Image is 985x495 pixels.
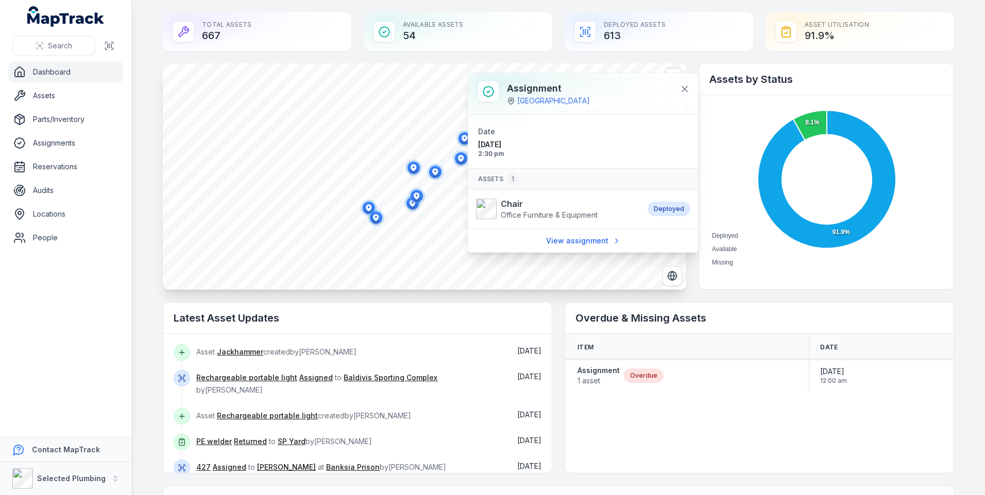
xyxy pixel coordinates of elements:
[196,373,297,383] a: Rechargeable portable light
[163,63,686,290] canvas: Map
[517,436,541,445] span: [DATE]
[257,462,316,472] a: [PERSON_NAME]
[712,259,733,266] span: Missing
[517,372,541,381] span: [DATE]
[27,6,105,27] a: MapTrack
[344,373,437,383] a: Baldivis Sporting Complex
[12,36,95,56] button: Search
[217,411,318,421] a: Rechargeable portable light
[278,436,305,447] a: SP Yard
[712,245,737,253] span: Available
[48,41,72,51] span: Search
[299,373,333,383] a: Assigned
[501,210,598,219] span: Office Furniture & Equipment
[517,346,541,355] time: 16/09/2025, 9:45:42 am
[517,372,541,381] time: 16/09/2025, 7:37:59 am
[517,96,590,106] a: [GEOGRAPHIC_DATA]
[234,436,267,447] a: Returned
[196,411,411,420] span: Asset created by [PERSON_NAME]
[478,139,579,150] span: [DATE]
[32,445,100,454] strong: Contact MapTrack
[478,127,495,136] span: Date
[578,343,593,351] span: Item
[196,373,437,394] span: to by [PERSON_NAME]
[507,81,590,96] h3: Assignment
[578,365,620,376] strong: Assignment
[539,231,627,251] a: View assignment
[196,463,446,471] span: to at by [PERSON_NAME]
[501,198,598,210] strong: Chair
[578,365,620,386] a: Assignment1 asset
[476,198,637,220] a: ChairOffice Furniture & Equipment
[196,437,372,446] span: to by [PERSON_NAME]
[820,343,838,351] span: Date
[217,347,263,357] a: Jackhammer
[8,227,123,248] a: People
[709,72,943,86] h2: Assets by Status
[517,462,541,470] span: [DATE]
[578,376,620,386] span: 1 asset
[326,462,380,472] a: Banksia Prison
[8,180,123,201] a: Audits
[478,139,579,158] time: 08/05/2025, 2:30:15 pm
[196,347,356,356] span: Asset created by [PERSON_NAME]
[663,266,682,286] button: Switch to Satellite View
[666,68,681,83] button: Zoom in
[507,173,518,185] div: 1
[8,109,123,130] a: Parts/Inventory
[478,173,518,185] span: Assets
[37,474,106,483] strong: Selected Plumbing
[517,410,541,419] span: [DATE]
[8,62,123,82] a: Dashboard
[820,377,847,385] span: 12:00 am
[8,133,123,153] a: Assignments
[517,436,541,445] time: 15/09/2025, 2:12:18 pm
[174,311,541,325] h2: Latest Asset Updates
[575,311,943,325] h2: Overdue & Missing Assets
[712,232,738,239] span: Deployed
[820,366,847,385] time: 10/09/2025, 12:00:00 am
[624,368,664,383] div: Overdue
[8,85,123,106] a: Assets
[196,436,232,447] a: PE welder
[517,346,541,355] span: [DATE]
[478,150,579,158] span: 2:30 pm
[648,202,690,216] div: Deployed
[820,366,847,377] span: [DATE]
[8,204,123,224] a: Locations
[213,462,246,472] a: Assigned
[517,410,541,419] time: 16/09/2025, 7:32:48 am
[517,462,541,470] time: 15/09/2025, 12:57:11 pm
[8,156,123,177] a: Reservations
[196,462,211,472] a: 427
